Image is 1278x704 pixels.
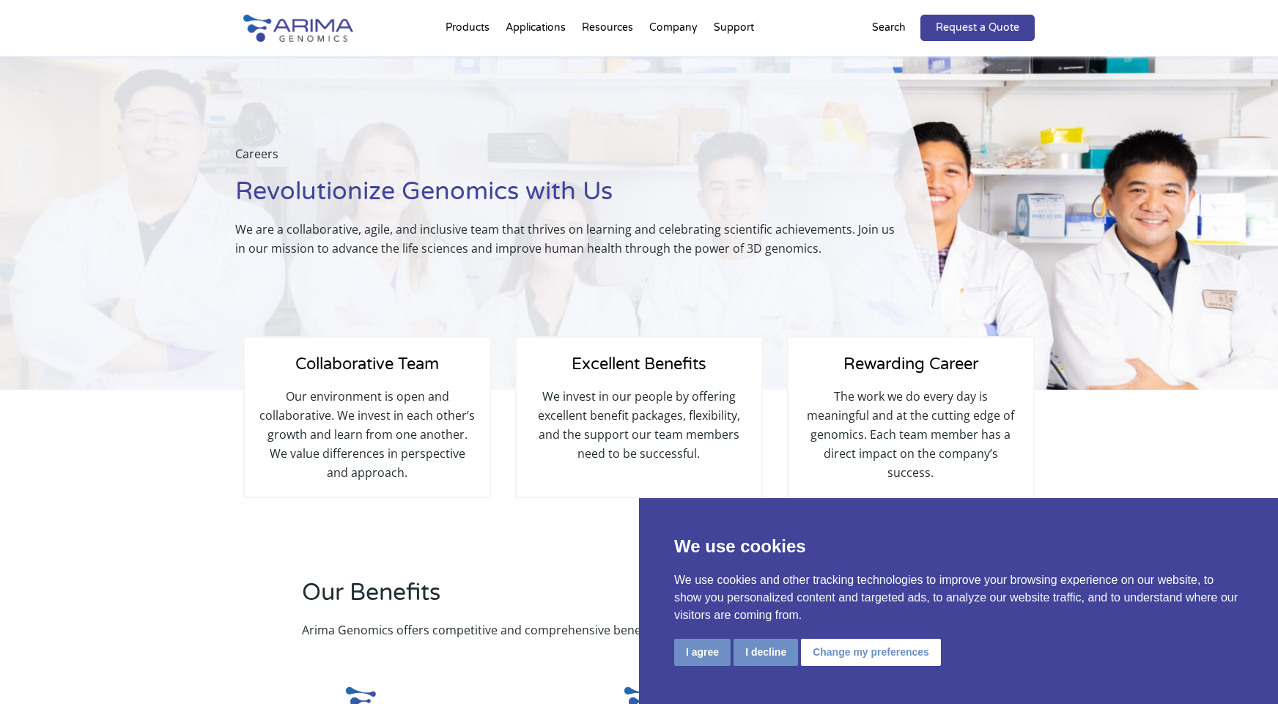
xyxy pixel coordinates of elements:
p: Arima Genomics offers competitive and comprehensive benefits. [302,620,826,640]
p: We use cookies and other tracking technologies to improve your browsing experience on our website... [674,571,1243,624]
button: I decline [734,639,798,666]
p: We are a collaborative, agile, and inclusive team that thrives on learning and celebrating scient... [235,220,904,258]
p: Search [872,18,906,37]
img: Arima-Genomics-logo [243,15,353,42]
h1: Revolutionize Genomics with Us [235,175,904,220]
p: The work we do every day is meaningful and at the cutting edge of genomics. Each team member has ... [803,387,1019,482]
p: We use cookies [674,533,1243,560]
p: We invest in our people by offering excellent benefit packages, flexibility, and the support our ... [531,387,747,463]
p: Careers [235,144,904,175]
span: Collaborative Team [295,355,439,374]
span: Rewarding Career [843,355,978,374]
button: Change my preferences [801,639,941,666]
button: I agree [674,639,731,666]
h2: Our Benefits [302,577,826,620]
a: Request a Quote [920,15,1035,41]
p: Our environment is open and collaborative. We invest in each other’s growth and learn from one an... [259,387,475,482]
span: Excellent Benefits [572,355,706,374]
